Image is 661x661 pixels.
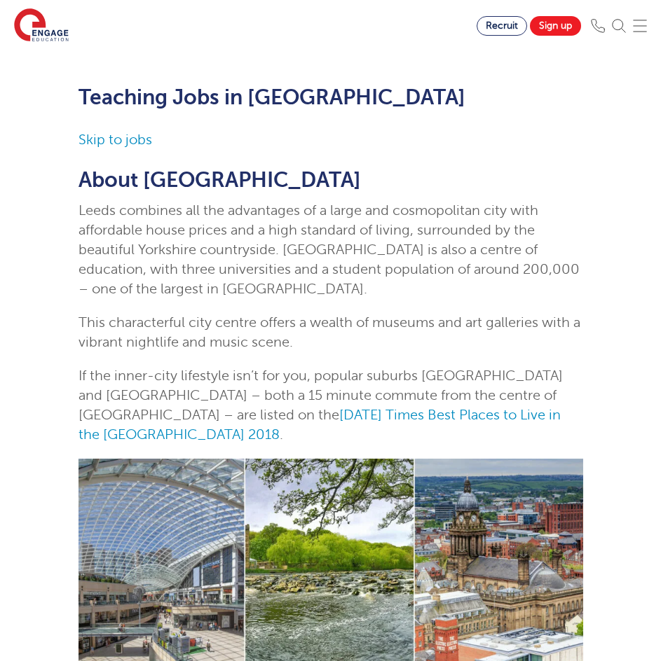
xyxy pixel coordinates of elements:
[79,368,563,423] span: If the inner-city lifestyle isn’t for you, popular suburbs [GEOGRAPHIC_DATA] and [GEOGRAPHIC_DATA...
[79,132,152,148] a: Skip to jobs
[633,19,647,33] img: Mobile Menu
[14,8,69,43] img: Engage Education
[530,16,581,36] a: Sign up
[79,314,580,350] span: This characterful city centre offers a wealth of museums and art galleries with a vibrant nightli...
[79,85,583,109] h1: Teaching Jobs in [GEOGRAPHIC_DATA]
[591,19,605,33] img: Phone
[280,426,283,443] span: .
[79,202,580,297] span: Leeds combines all the advantages of a large and cosmopolitan city with affordable house prices a...
[612,19,626,33] img: Search
[477,16,527,36] a: Recruit
[486,20,518,31] span: Recruit
[79,168,361,192] span: About [GEOGRAPHIC_DATA]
